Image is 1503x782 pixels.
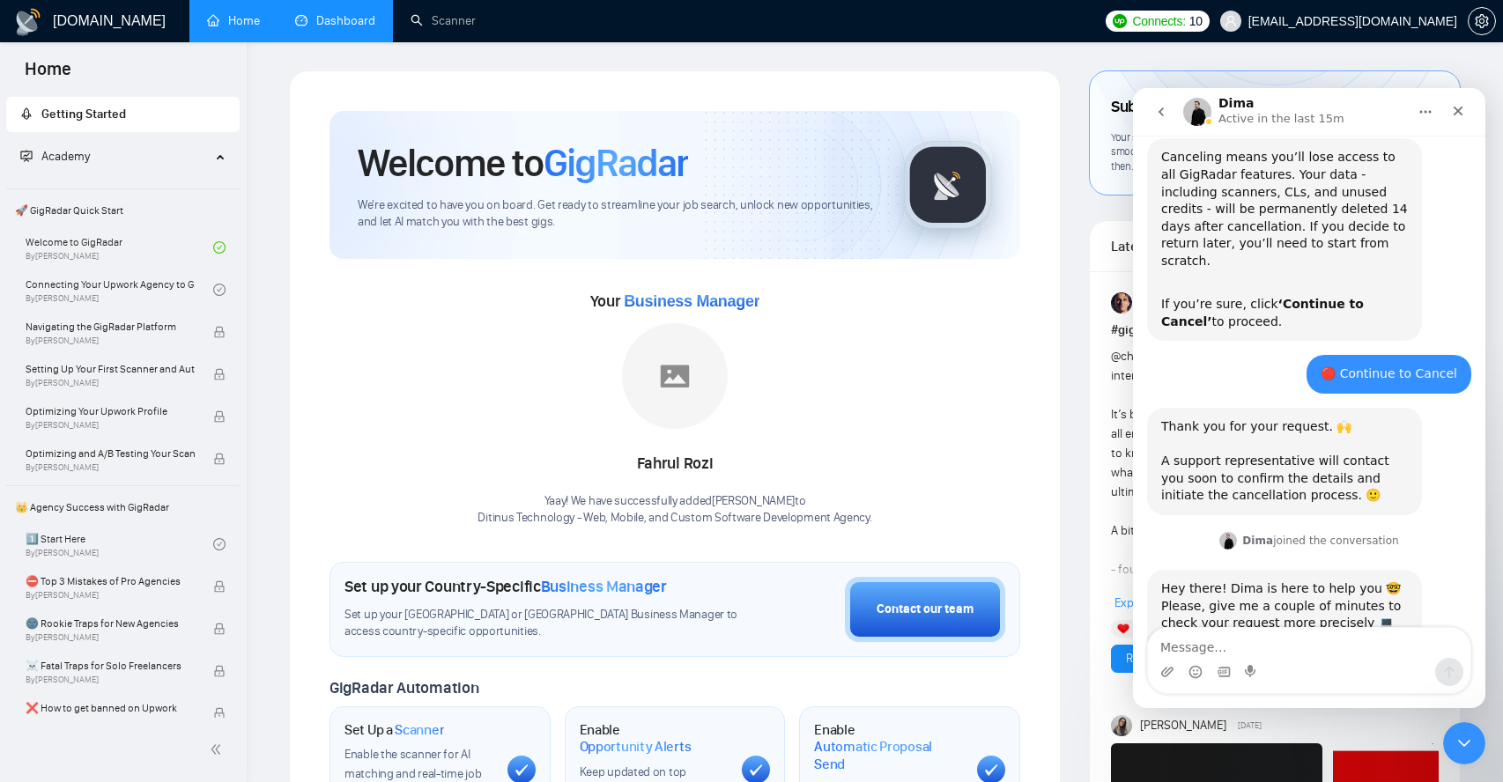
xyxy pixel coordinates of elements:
button: Reply [1111,645,1169,673]
button: Contact our team [845,577,1005,642]
b: Dima [109,446,140,459]
span: check-circle [213,284,226,296]
span: Home [11,56,85,93]
span: [DATE] [1238,718,1262,734]
div: AI Assistant from GigRadar 📡 says… [14,320,338,441]
h1: Welcome to [358,139,688,187]
h1: Enable [580,721,729,756]
span: lock [213,453,226,465]
button: Start recording [112,577,126,591]
a: dashboardDashboard [295,13,375,28]
a: Welcome to GigRadarBy[PERSON_NAME] [26,228,213,267]
span: By [PERSON_NAME] [26,590,195,601]
span: Business Manager [624,292,759,310]
span: Connects: [1132,11,1185,31]
a: searchScanner [411,13,476,28]
span: By [PERSON_NAME] [26,675,195,685]
div: Canceling means you’ll lose access to all GigRadar features. Your data - including scanners, CLs,... [14,50,289,253]
div: Hey there! Dima is here to help you 🤓 [28,492,275,510]
iframe: Intercom live chat [1443,722,1485,764]
li: Getting Started [6,97,240,132]
span: Set up your [GEOGRAPHIC_DATA] or [GEOGRAPHIC_DATA] Business Manager to access country-specific op... [344,607,741,640]
span: lock [213,368,226,380]
span: Optimizing and A/B Testing Your Scanner for Better Results [26,445,195,462]
span: lock [213,326,226,338]
div: Thank you for your request. 🙌 ​ A support representative will contact you soon to confirm the det... [28,330,275,417]
h1: # gigradar-hub [1111,321,1439,340]
span: check-circle [213,538,226,550]
span: GigRadar [544,139,688,187]
h1: Enable [814,721,963,773]
iframe: To enrich screen reader interactions, please activate Accessibility in Grammarly extension settings [1133,88,1485,708]
div: info@ditinustechnology.com says… [14,267,338,320]
img: ❤️ [1117,623,1129,635]
span: By [PERSON_NAME] [26,378,195,388]
a: 1️⃣ Start HereBy[PERSON_NAME] [26,525,213,564]
button: Emoji picker [56,577,70,591]
span: By [PERSON_NAME] [26,462,195,473]
button: Gif picker [84,577,98,591]
span: We're excited to have you on board. Get ready to streamline your job search, unlock new opportuni... [358,197,876,231]
span: GigRadar Automation [329,678,478,697]
span: lock [213,623,226,635]
span: Your [590,291,760,311]
textarea: Message… [15,540,337,570]
div: Please, give me a couple of minutes to check your request more precisely 💻 [28,510,275,544]
span: lock [213,707,226,719]
div: Contact our team [877,600,974,619]
div: AI Assistant from GigRadar 📡 says… [14,50,338,267]
span: lock [213,410,226,423]
span: By [PERSON_NAME] [26,420,195,431]
span: ⛔ Top 3 Mistakes of Pro Agencies [26,572,195,590]
span: By [PERSON_NAME] [26,336,195,346]
span: ❌ How to get banned on Upwork [26,699,195,717]
a: setting [1468,14,1496,28]
img: logo [14,8,42,36]
img: gigradar-logo.png [904,141,992,229]
a: Connecting Your Upwork Agency to GigRadarBy[PERSON_NAME] [26,270,213,309]
img: Profile image for Dima [86,444,104,461]
img: upwork-logo.png [1113,14,1127,28]
span: Subscription [1111,92,1198,122]
span: 👑 Agency Success with GigRadar [8,490,238,525]
span: Automatic Proposal Send [814,738,963,772]
span: 10 [1189,11,1203,31]
span: lock [213,580,226,593]
div: Thank you for your request. 🙌​A support representative will contact you soon to confirm the detai... [14,320,289,427]
span: lock [213,665,226,677]
button: setting [1468,7,1496,35]
img: Mariia Heshka [1111,715,1132,736]
span: Optimizing Your Upwork Profile [26,402,195,420]
span: Latest Posts from the GigRadar Community [1111,235,1218,257]
div: Dima says… [14,441,338,482]
span: Navigating the GigRadar Platform [26,318,195,336]
div: 🔴 Continue to Cancel [188,277,324,295]
div: Hey there! Dima is here to help you 🤓Please, give me a couple of minutes to check your request mo... [14,482,289,555]
div: Dima says… [14,482,338,557]
span: Business Manager [541,577,667,596]
b: ‘Continue to Cancel’ [28,209,231,240]
span: Expand [1114,595,1154,610]
span: rocket [20,107,33,120]
span: @channel [1111,349,1163,364]
img: Vadym [1111,292,1132,314]
h1: Set up your Country-Specific [344,577,667,596]
span: ☠️ Fatal Traps for Solo Freelancers [26,657,195,675]
span: user [1225,15,1237,27]
span: Your subscription is set to renew on . To keep things running smoothly, make sure your payment me... [1111,130,1418,173]
h1: Set Up a [344,721,444,739]
span: Academy [20,149,90,164]
span: Scanner [395,721,444,739]
button: Upload attachment [27,577,41,591]
button: Send a message… [302,570,330,598]
span: check-circle [213,241,226,254]
span: Setting Up Your First Scanner and Auto-Bidder [26,360,195,378]
div: Fahrul Rozi [478,449,871,479]
div: Canceling means you’ll lose access to all GigRadar features. Your data - including scanners, CLs,... [28,61,275,199]
span: 🌚 Rookie Traps for New Agencies [26,615,195,632]
div: joined the conversation [109,445,265,461]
